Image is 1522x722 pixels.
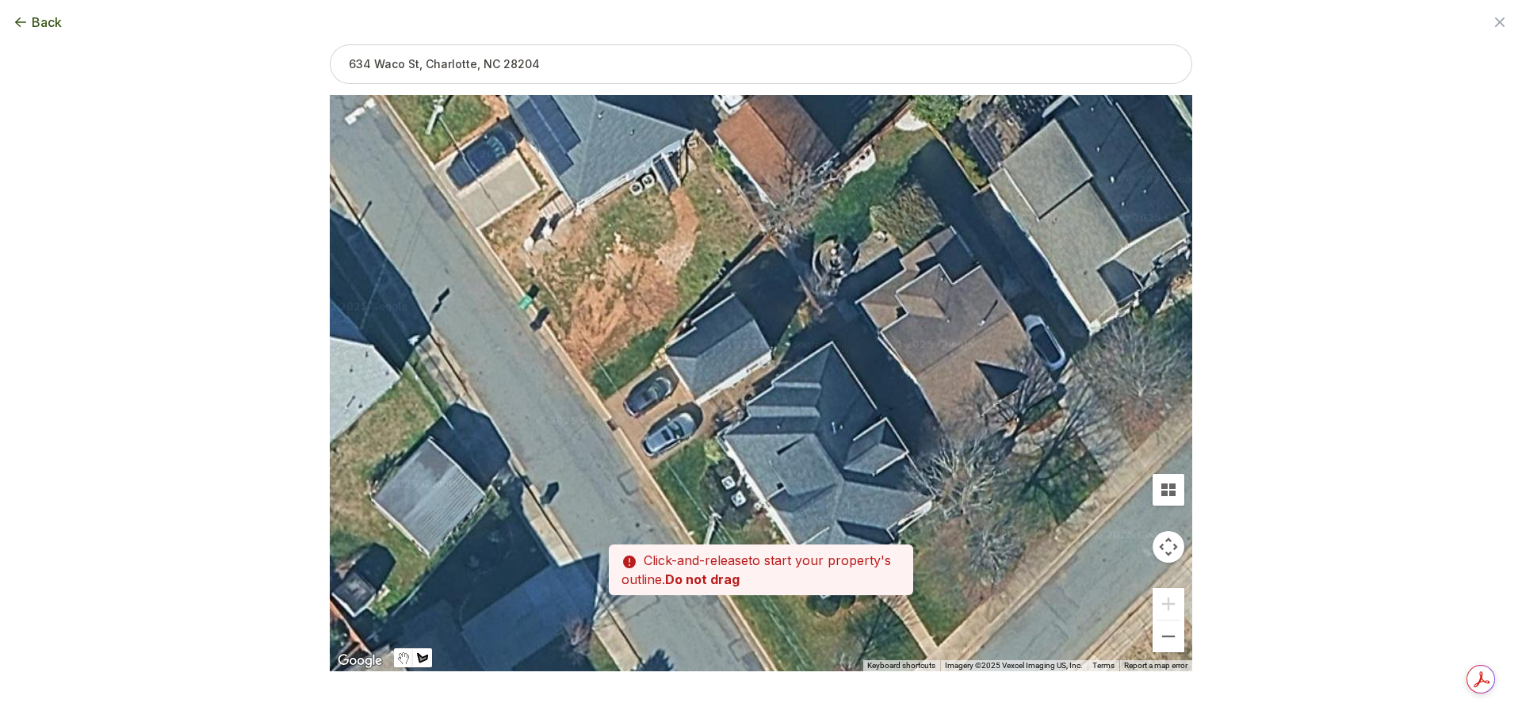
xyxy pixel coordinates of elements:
[1124,661,1187,670] a: Report a map error
[609,544,913,595] p: to start your property's outline.
[330,44,1192,84] input: 634 Waco St, Charlotte, NC 28204
[334,651,386,671] a: Open this area in Google Maps (opens a new window)
[1153,531,1184,563] button: Map camera controls
[394,648,413,667] button: Stop drawing
[1153,588,1184,620] button: Zoom in
[945,661,1083,670] span: Imagery ©2025 Vexcel Imaging US, Inc.
[32,13,62,32] span: Back
[13,13,62,32] button: Back
[413,648,432,667] button: Draw a shape
[665,571,740,587] strong: Do not drag
[1153,474,1184,506] button: Tilt map
[1153,621,1184,652] button: Zoom out
[1092,661,1115,670] a: Terms (opens in new tab)
[334,651,386,671] img: Google
[867,660,935,671] button: Keyboard shortcuts
[644,552,748,568] span: Click-and-release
